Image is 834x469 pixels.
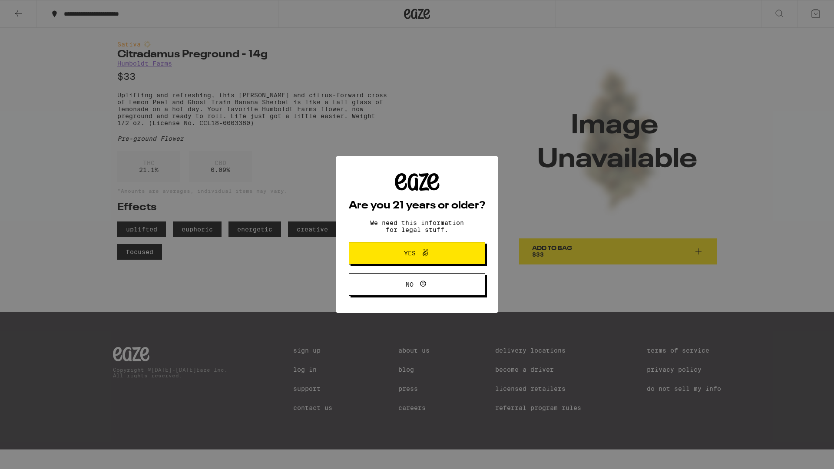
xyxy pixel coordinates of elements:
[404,250,416,256] span: Yes
[363,219,471,233] p: We need this information for legal stuff.
[406,281,414,287] span: No
[349,201,485,211] h2: Are you 21 years or older?
[349,242,485,264] button: Yes
[349,273,485,296] button: No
